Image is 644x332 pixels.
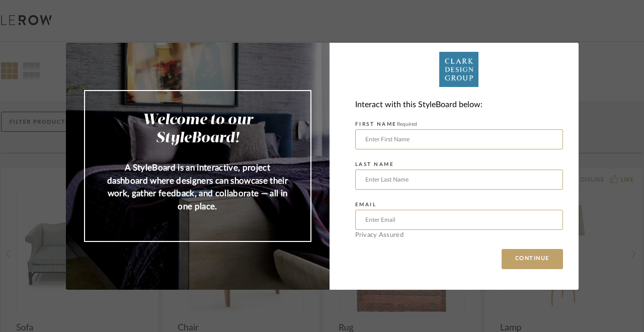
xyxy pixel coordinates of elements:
[355,129,563,149] input: Enter First Name
[355,202,377,208] label: EMAIL
[355,170,563,190] input: Enter Last Name
[355,121,417,127] label: FIRST NAME
[105,111,290,147] h2: Welcome to our StyleBoard!
[502,249,563,269] button: CONTINUE
[355,161,394,168] label: LAST NAME
[355,232,563,238] div: Privacy Assured
[355,98,563,112] div: Interact with this StyleBoard below:
[105,161,290,213] p: A StyleBoard is an interactive, project dashboard where designers can showcase their work, gather...
[397,122,417,127] span: Required
[355,210,563,230] input: Enter Email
